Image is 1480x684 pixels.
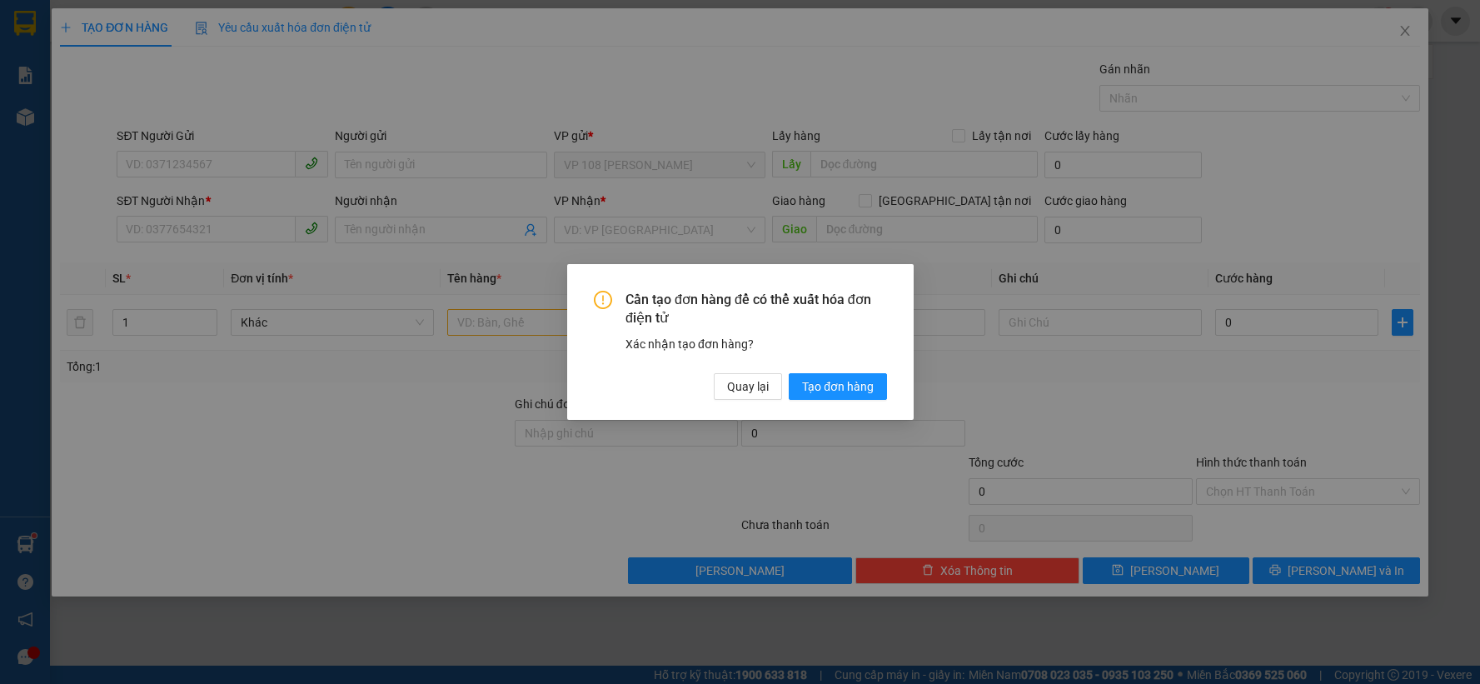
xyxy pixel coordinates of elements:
span: Quay lại [727,377,769,396]
span: Tạo đơn hàng [802,377,874,396]
span: Cần tạo đơn hàng để có thể xuất hóa đơn điện tử [625,291,887,328]
button: Tạo đơn hàng [789,373,887,400]
button: Quay lại [714,373,782,400]
span: exclamation-circle [594,291,612,309]
div: Xác nhận tạo đơn hàng? [625,335,887,353]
